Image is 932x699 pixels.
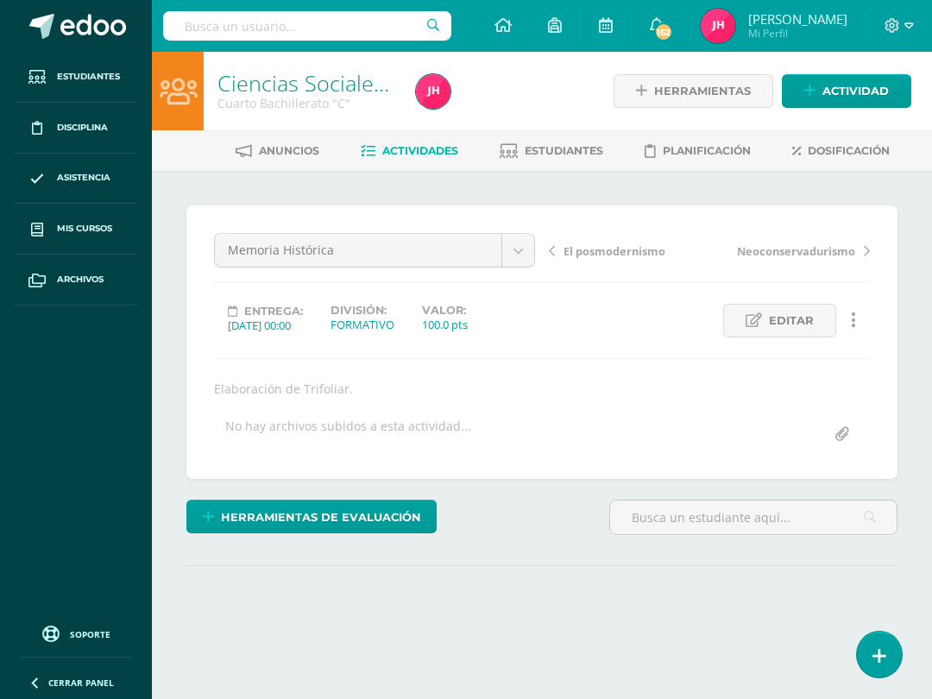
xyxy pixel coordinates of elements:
a: Dosificación [792,137,890,165]
span: Disciplina [57,121,108,135]
h1: Ciencias Sociales y Formación Ciudadana [217,71,395,95]
span: Estudiantes [525,144,603,157]
div: [DATE] 00:00 [228,318,303,333]
a: Mis cursos [14,204,138,255]
a: Planificación [645,137,751,165]
a: Actividades [361,137,458,165]
span: Mi Perfil [748,26,847,41]
span: Planificación [663,144,751,157]
img: 067d22996f0efd649658bf8606cb899b.png [416,74,450,109]
label: División: [331,304,394,317]
a: Estudiantes [500,137,603,165]
a: Disciplina [14,103,138,154]
a: Ciencias Sociales y Formación Ciudadana [217,68,621,98]
span: Neoconservadurismo [737,243,855,259]
span: Mis cursos [57,222,112,236]
a: Archivos [14,255,138,305]
span: Actividades [382,144,458,157]
span: Archivos [57,273,104,287]
a: Actividad [782,74,911,108]
div: Cuarto Bachillerato 'C' [217,95,395,111]
div: 100.0 pts [422,317,468,332]
span: El posmodernismo [564,243,665,259]
a: Memoria Histórica [215,234,534,267]
span: Herramientas [654,75,751,107]
span: Anuncios [259,144,319,157]
label: Valor: [422,304,468,317]
span: Cerrar panel [48,677,114,689]
a: Estudiantes [14,52,138,103]
div: Elaboración de Trifoliar. [207,381,877,397]
div: FORMATIVO [331,317,394,332]
span: [PERSON_NAME] [748,10,847,28]
a: Herramientas [614,74,773,108]
img: 067d22996f0efd649658bf8606cb899b.png [701,9,735,43]
span: Herramientas de evaluación [221,501,421,533]
a: Neoconservadurismo [709,242,870,259]
a: El posmodernismo [549,242,709,259]
span: Entrega: [244,305,303,318]
span: Dosificación [808,144,890,157]
a: Herramientas de evaluación [186,500,437,533]
a: Soporte [21,621,131,645]
a: Asistencia [14,154,138,205]
a: Anuncios [236,137,319,165]
span: 162 [654,22,673,41]
span: Asistencia [57,171,110,185]
input: Busca un usuario... [163,11,451,41]
span: Soporte [70,628,110,640]
span: Actividad [822,75,889,107]
span: Estudiantes [57,70,120,84]
div: No hay archivos subidos a esta actividad... [225,418,471,451]
span: Editar [769,305,814,337]
input: Busca un estudiante aquí... [610,501,897,534]
span: Memoria Histórica [228,234,488,267]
